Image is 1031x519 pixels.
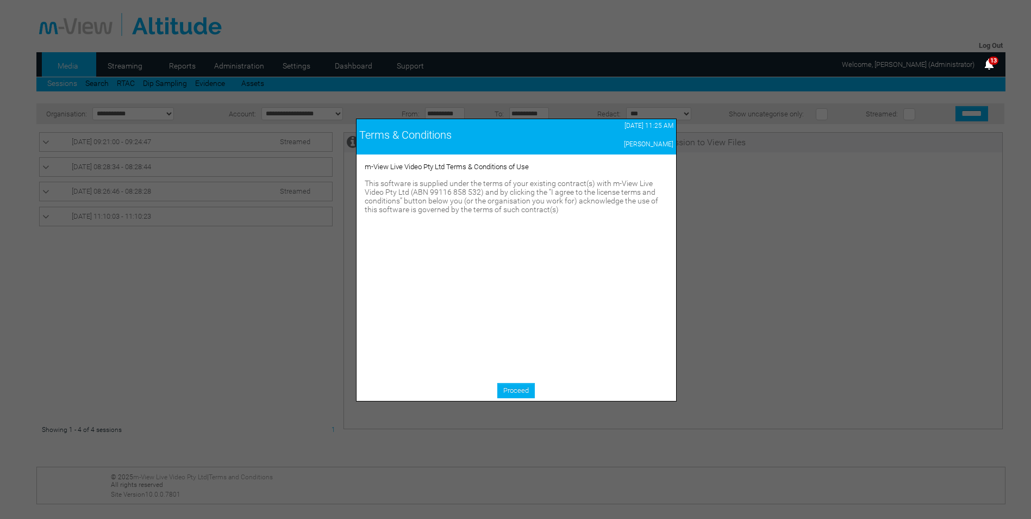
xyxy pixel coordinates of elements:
[365,163,529,171] span: m-View Live Video Pty Ltd Terms & Conditions of Use
[497,383,535,398] a: Proceed
[983,58,996,71] img: bell25.png
[989,57,998,65] span: 13
[365,179,658,214] span: This software is supplied under the terms of your existing contract(s) with m-View Live Video Pty...
[561,138,676,151] td: [PERSON_NAME]
[561,119,676,132] td: [DATE] 11:25 AM
[359,128,559,141] div: Terms & Conditions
